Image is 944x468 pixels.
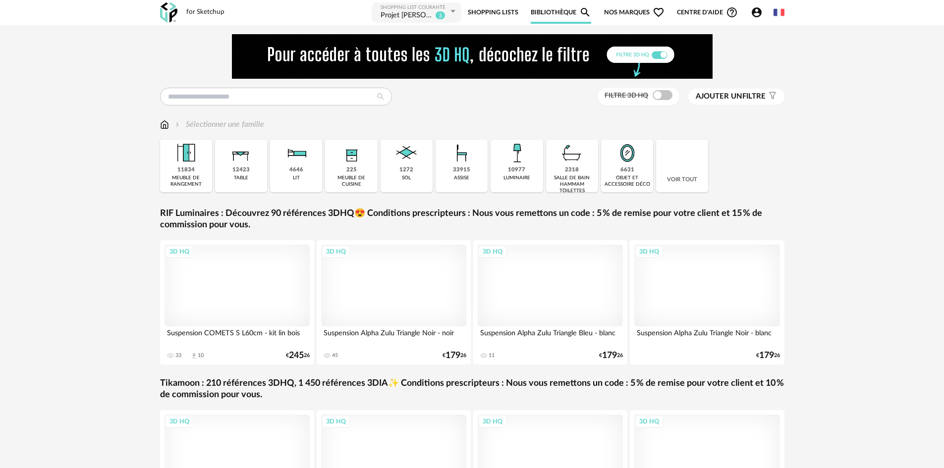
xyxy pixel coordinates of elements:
div: salle de bain hammam toilettes [549,175,595,194]
img: more.7b13dc1.svg [673,157,691,175]
a: 3D HQ Suspension Alpha Zulu Triangle Noir - blanc €17926 [630,240,784,364]
div: table [234,175,248,181]
span: Help Circle Outline icon [726,6,738,18]
img: Salle%20de%20bain.png [558,140,585,166]
a: RIF Luminaires : Découvrez 90 références 3DHQ😍 Conditions prescripteurs : Nous vous remettons un ... [160,208,784,231]
img: Meuble%20de%20rangement.png [172,140,199,166]
div: 3D HQ [635,245,664,258]
div: 3D HQ [322,245,350,258]
div: 1272 [399,166,413,174]
img: Luminaire.png [503,140,530,166]
div: Sélectionner une famille [173,119,264,130]
img: Miroir.png [614,140,641,166]
div: luminaire [503,175,530,181]
div: 3D HQ [478,415,507,428]
div: 3D HQ [322,415,350,428]
div: Suspension Alpha Zulu Triangle Noir - noir [321,326,467,346]
div: Suspension Alpha Zulu Triangle Noir - blanc [634,326,780,346]
a: 3D HQ Suspension Alpha Zulu Triangle Noir - noir 45 €17926 [317,240,471,364]
div: 3D HQ [478,245,507,258]
span: Account Circle icon [751,6,767,18]
div: € 26 [599,352,623,359]
div: meuble de rangement [163,175,209,188]
div: assise [454,175,469,181]
div: 6631 [620,166,634,174]
a: BibliothèqueMagnify icon [531,1,591,24]
div: € 26 [443,352,466,359]
span: Download icon [190,352,198,360]
span: 245 [289,352,304,359]
div: 45 [332,352,338,359]
div: meuble de cuisine [328,175,374,188]
div: Voir tout [656,140,708,192]
div: 10977 [508,166,525,174]
span: Heart Outline icon [653,6,665,18]
div: 33 [175,352,181,359]
img: svg+xml;base64,PHN2ZyB3aWR0aD0iMTYiIGhlaWdodD0iMTYiIHZpZXdCb3g9IjAgMCAxNiAxNiIgZmlsbD0ibm9uZSIgeG... [173,119,181,130]
div: 3D HQ [165,415,194,428]
button: Ajouter unfiltre Filter icon [688,89,784,104]
span: Filter icon [766,92,777,102]
div: 11 [489,352,495,359]
div: 225 [346,166,357,174]
span: Account Circle icon [751,6,763,18]
div: objet et accessoire déco [604,175,650,188]
span: filtre [696,92,766,102]
div: Suspension Alpha Zulu Triangle Bleu - blanc [478,326,623,346]
div: lit [293,175,300,181]
div: Shopping List courante [381,4,448,11]
div: 33915 [453,166,470,174]
span: 179 [445,352,460,359]
span: Magnify icon [579,6,591,18]
span: 179 [602,352,617,359]
span: Ajouter un [696,93,742,100]
img: fr [774,7,784,18]
div: 12423 [232,166,250,174]
sup: 3 [435,11,445,20]
img: Rangement.png [338,140,365,166]
img: Literie.png [283,140,310,166]
div: 11834 [177,166,195,174]
div: Projet Roth Surbourg [381,11,433,21]
img: Assise.png [448,140,475,166]
a: 3D HQ Suspension COMETS S L60cm - kit lin bois 33 Download icon 10 €24526 [160,240,315,364]
div: 3D HQ [165,245,194,258]
img: svg+xml;base64,PHN2ZyB3aWR0aD0iMTYiIGhlaWdodD0iMTciIHZpZXdCb3g9IjAgMCAxNiAxNyIgZmlsbD0ibm9uZSIgeG... [160,119,169,130]
div: € 26 [756,352,780,359]
div: sol [402,175,411,181]
img: FILTRE%20HQ%20NEW_V1%20(4).gif [232,34,713,79]
img: Sol.png [393,140,420,166]
img: Table.png [227,140,254,166]
span: Filtre 3D HQ [605,92,648,99]
a: Shopping Lists [468,1,518,24]
img: OXP [160,2,177,23]
div: 10 [198,352,204,359]
div: for Sketchup [186,8,224,17]
div: € 26 [286,352,310,359]
a: 3D HQ Suspension Alpha Zulu Triangle Bleu - blanc 11 €17926 [473,240,628,364]
span: Centre d'aideHelp Circle Outline icon [677,6,738,18]
span: Nos marques [604,1,665,24]
div: 3D HQ [635,415,664,428]
a: Tikamoon : 210 références 3DHQ, 1 450 références 3DIA✨ Conditions prescripteurs : Nous vous remet... [160,378,784,401]
div: 4646 [289,166,303,174]
span: 179 [759,352,774,359]
div: 2318 [565,166,579,174]
div: Suspension COMETS S L60cm - kit lin bois [165,326,310,346]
